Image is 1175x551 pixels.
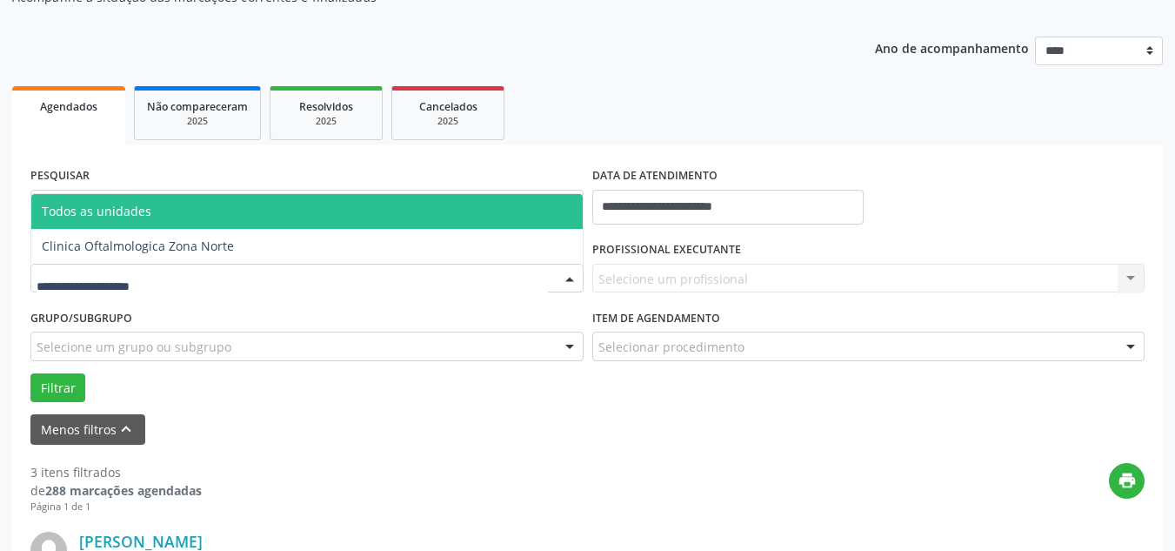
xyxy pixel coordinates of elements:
[30,163,90,190] label: PESQUISAR
[42,203,151,219] span: Todos as unidades
[404,115,491,128] div: 2025
[147,115,248,128] div: 2025
[30,463,202,481] div: 3 itens filtrados
[592,237,741,264] label: PROFISSIONAL EXECUTANTE
[875,37,1029,58] p: Ano de acompanhamento
[147,99,248,114] span: Não compareceram
[30,305,132,332] label: Grupo/Subgrupo
[30,373,85,403] button: Filtrar
[1109,463,1145,499] button: print
[30,500,202,514] div: Página 1 de 1
[592,305,720,332] label: Item de agendamento
[1118,471,1137,490] i: print
[419,99,477,114] span: Cancelados
[30,481,202,500] div: de
[598,338,744,356] span: Selecionar procedimento
[42,238,234,254] span: Clinica Oftalmologica Zona Norte
[37,338,231,356] span: Selecione um grupo ou subgrupo
[79,532,203,551] a: [PERSON_NAME]
[283,115,370,128] div: 2025
[592,163,718,190] label: DATA DE ATENDIMENTO
[299,99,353,114] span: Resolvidos
[117,420,136,439] i: keyboard_arrow_up
[45,482,202,499] strong: 288 marcações agendadas
[30,414,145,445] button: Menos filtroskeyboard_arrow_up
[40,99,97,114] span: Agendados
